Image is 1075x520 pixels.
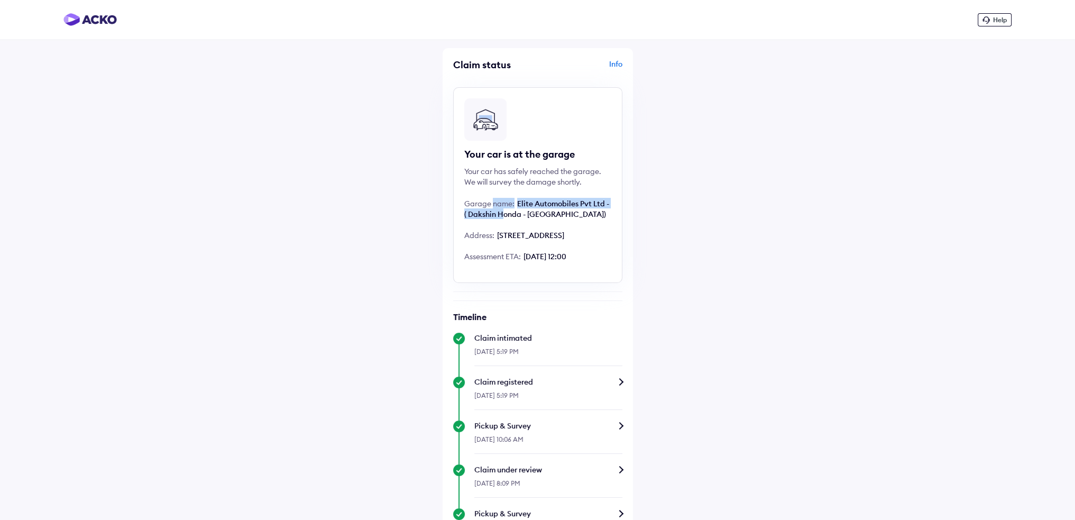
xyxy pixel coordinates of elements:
[464,231,494,240] span: Address:
[453,59,535,71] div: Claim status
[453,312,622,322] h6: Timeline
[474,475,622,498] div: [DATE] 8:09 PM
[63,13,117,26] img: horizontal-gradient.png
[497,231,564,240] span: [STREET_ADDRESS]
[474,431,622,454] div: [DATE] 10:06 AM
[464,148,611,161] div: Your car is at the garage
[523,252,566,261] span: [DATE] 12:00
[464,166,611,187] div: Your car has safely reached the garage. We will survey the damage shortly.
[474,333,622,343] div: Claim intimated
[540,59,622,79] div: Info
[474,387,622,410] div: [DATE] 5:19 PM
[464,199,609,219] span: Elite Automobiles Pvt Ltd - ( Dakshin Honda - [GEOGRAPHIC_DATA])
[464,199,514,208] span: Garage name:
[474,508,622,519] div: Pickup & Survey
[474,421,622,431] div: Pickup & Survey
[474,377,622,387] div: Claim registered
[474,343,622,366] div: [DATE] 5:19 PM
[464,252,521,261] span: Assessment ETA:
[993,16,1007,24] span: Help
[474,464,622,475] div: Claim under review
